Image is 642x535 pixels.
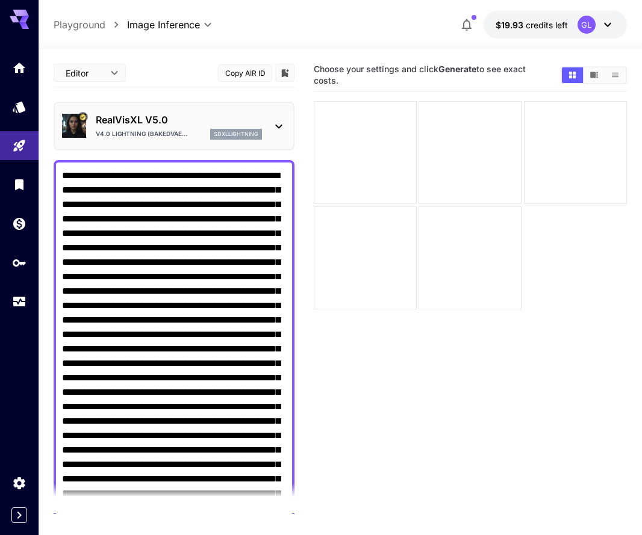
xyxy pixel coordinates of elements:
[12,294,26,309] div: Usage
[279,66,290,80] button: Add to library
[12,216,26,231] div: Wallet
[62,108,286,144] div: Certified Model – Vetted for best performance and includes a commercial license.RealVisXL V5.0V4....
[96,113,262,127] p: RealVisXL V5.0
[578,16,596,34] div: GL
[561,66,627,84] div: Show images in grid viewShow images in video viewShow images in list view
[496,19,568,31] div: $19.92649
[11,507,27,523] button: Expand sidebar
[496,20,526,30] span: $19.93
[605,67,626,83] button: Show images in list view
[66,67,103,79] span: Editor
[78,113,87,122] button: Certified Model – Vetted for best performance and includes a commercial license.
[438,64,476,74] b: Generate
[214,130,258,138] p: sdxllightning
[12,99,26,114] div: Models
[12,60,26,75] div: Home
[584,67,605,83] button: Show images in video view
[54,17,105,32] a: Playground
[526,20,568,30] span: credits left
[218,64,272,82] button: Copy AIR ID
[12,255,26,270] div: API Keys
[96,129,187,138] p: V4.0 Lightning (BakedVAE...
[314,64,526,85] span: Choose your settings and click to see exact costs.
[54,17,127,32] nav: breadcrumb
[562,67,583,83] button: Show images in grid view
[12,177,26,192] div: Library
[12,138,26,153] div: Playground
[484,11,627,39] button: $19.92649GL
[12,475,26,490] div: Settings
[127,17,200,32] span: Image Inference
